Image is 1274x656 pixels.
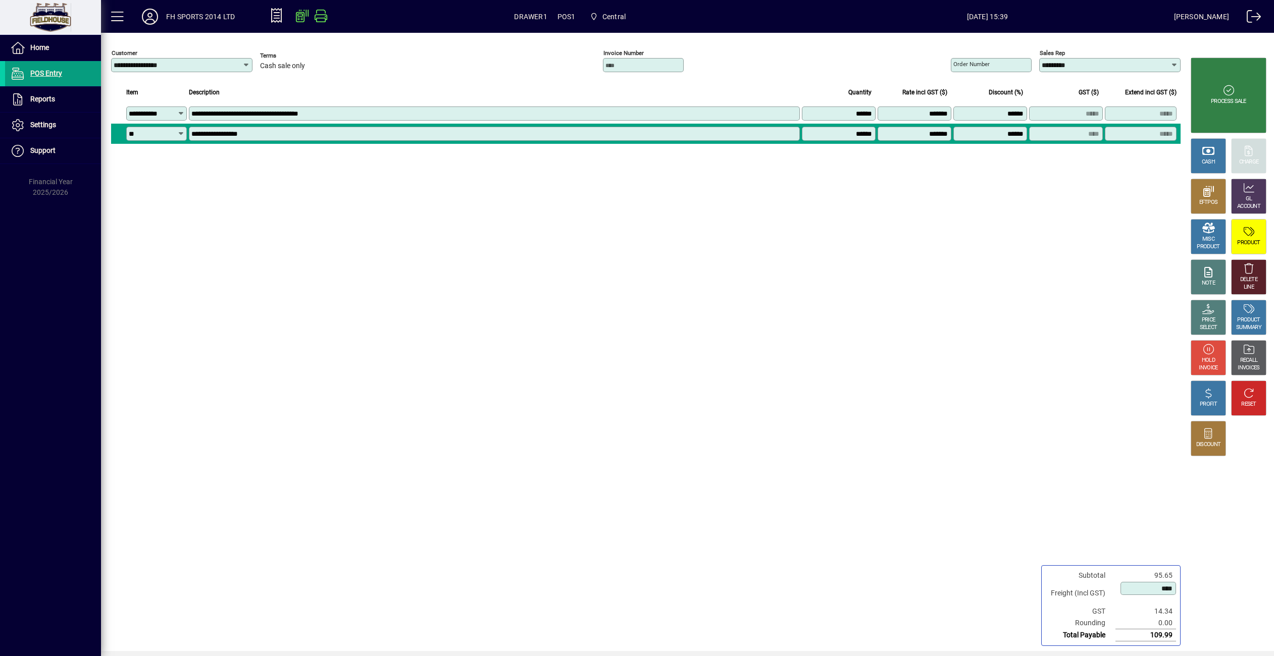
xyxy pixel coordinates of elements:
[1125,87,1177,98] span: Extend incl GST ($)
[1237,203,1260,210] div: ACCOUNT
[1202,236,1214,243] div: MISC
[1240,357,1258,364] div: RECALL
[1115,570,1176,581] td: 95.65
[801,9,1174,25] span: [DATE] 15:39
[1237,239,1260,247] div: PRODUCT
[1246,195,1252,203] div: GL
[1046,629,1115,641] td: Total Payable
[1202,280,1215,287] div: NOTE
[5,113,101,138] a: Settings
[1046,606,1115,617] td: GST
[989,87,1023,98] span: Discount (%)
[112,49,137,57] mat-label: Customer
[1202,158,1215,166] div: CASH
[30,69,62,77] span: POS Entry
[1115,606,1176,617] td: 14.34
[1040,49,1065,57] mat-label: Sales rep
[1239,2,1261,35] a: Logout
[848,87,872,98] span: Quantity
[1199,364,1217,372] div: INVOICE
[1244,284,1254,291] div: LINE
[5,87,101,112] a: Reports
[902,87,947,98] span: Rate incl GST ($)
[953,61,990,68] mat-label: Order number
[1200,324,1217,332] div: SELECT
[1196,441,1220,449] div: DISCOUNT
[30,121,56,129] span: Settings
[1202,316,1215,324] div: PRICE
[1199,199,1218,206] div: EFTPOS
[602,9,626,25] span: Central
[1174,9,1229,25] div: [PERSON_NAME]
[514,9,547,25] span: DRAWER1
[5,138,101,163] a: Support
[1202,357,1215,364] div: HOLD
[585,8,630,26] span: Central
[166,9,235,25] div: FH SPORTS 2014 LTD
[1240,276,1257,284] div: DELETE
[1211,98,1246,105] div: PROCESS SALE
[1115,629,1176,641] td: 109.99
[134,8,166,26] button: Profile
[1046,581,1115,606] td: Freight (Incl GST)
[1239,158,1259,166] div: CHARGE
[30,43,49,51] span: Home
[1237,316,1260,324] div: PRODUCT
[603,49,644,57] mat-label: Invoice number
[126,87,138,98] span: Item
[189,87,220,98] span: Description
[1241,401,1256,408] div: RESET
[5,35,101,61] a: Home
[260,62,305,70] span: Cash sale only
[1197,243,1219,251] div: PRODUCT
[1236,324,1261,332] div: SUMMARY
[30,146,56,154] span: Support
[1046,617,1115,629] td: Rounding
[1200,401,1217,408] div: PROFIT
[30,95,55,103] span: Reports
[1046,570,1115,581] td: Subtotal
[260,52,321,59] span: Terms
[557,9,576,25] span: POS1
[1079,87,1099,98] span: GST ($)
[1238,364,1259,372] div: INVOICES
[1115,617,1176,629] td: 0.00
